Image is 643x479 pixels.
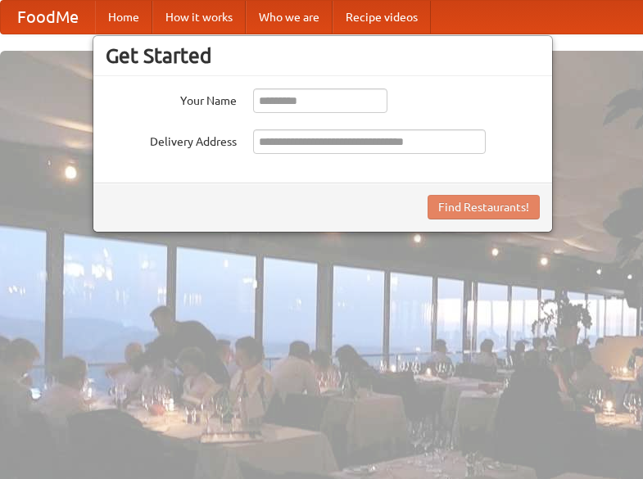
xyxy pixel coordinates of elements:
[106,129,237,150] label: Delivery Address
[246,1,333,34] a: Who we are
[106,88,237,109] label: Your Name
[152,1,246,34] a: How it works
[1,1,95,34] a: FoodMe
[333,1,431,34] a: Recipe videos
[428,195,540,219] button: Find Restaurants!
[95,1,152,34] a: Home
[106,43,540,68] h3: Get Started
